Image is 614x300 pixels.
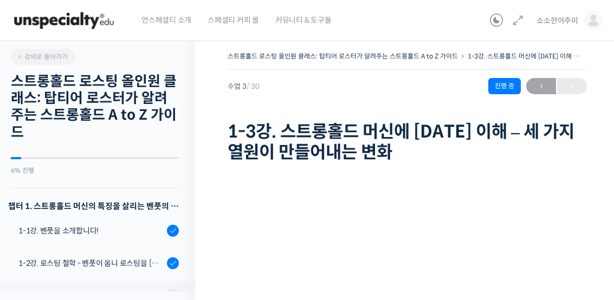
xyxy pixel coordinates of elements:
h3: 챕터 1. 스트롱홀드 머신의 특징을 살리는 벤풋의 로스팅 방식 [8,199,179,213]
h1: 1-3강. 스트롱홀드 머신에 [DATE] 이해 – 세 가지 열원이 만들어내는 변화 [228,121,587,163]
span: 강의로 돌아가기 [16,53,68,61]
span: / 30 [247,82,260,91]
div: 1-1강. 벤풋을 소개합니다! [18,225,164,237]
a: ←이전 [526,78,556,94]
span: 소소한아주미 [537,16,578,25]
a: 스트롱홀드 로스팅 올인원 클래스: 탑티어 로스터가 알려주는 스트롱홀드 A to Z 가이드 [228,52,458,60]
span: ← [526,79,556,94]
a: 강의로 돌아가기 [11,49,76,65]
h2: 스트롱홀드 로스팅 올인원 클래스: 탑티어 로스터가 알려주는 스트롱홀드 A to Z 가이드 [11,73,179,141]
div: 1-2강. 로스팅 철학 - 벤풋이 옴니 로스팅을 [DATE] 않는 이유 [18,257,164,269]
div: 진행 중 [488,78,521,94]
div: 6% 진행 [11,167,179,174]
span: 수업 3 [228,83,260,90]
